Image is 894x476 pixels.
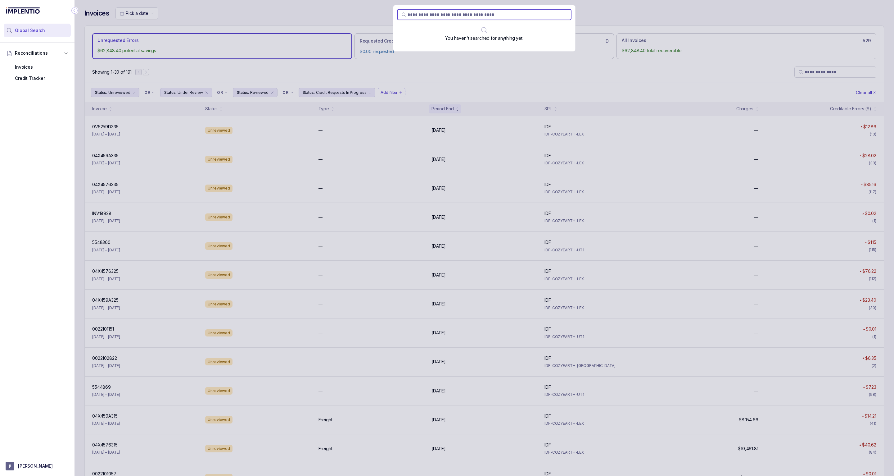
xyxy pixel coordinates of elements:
[9,62,66,73] div: Invoices
[4,60,71,85] div: Reconciliations
[6,462,14,470] span: User initials
[15,50,48,56] span: Reconciliations
[71,7,78,14] div: Collapse Icon
[18,463,53,469] p: [PERSON_NAME]
[445,35,523,41] p: You haven't searched for anything yet.
[15,27,45,34] span: Global Search
[9,73,66,84] div: Credit Tracker
[4,46,71,60] button: Reconciliations
[6,462,69,470] button: User initials[PERSON_NAME]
